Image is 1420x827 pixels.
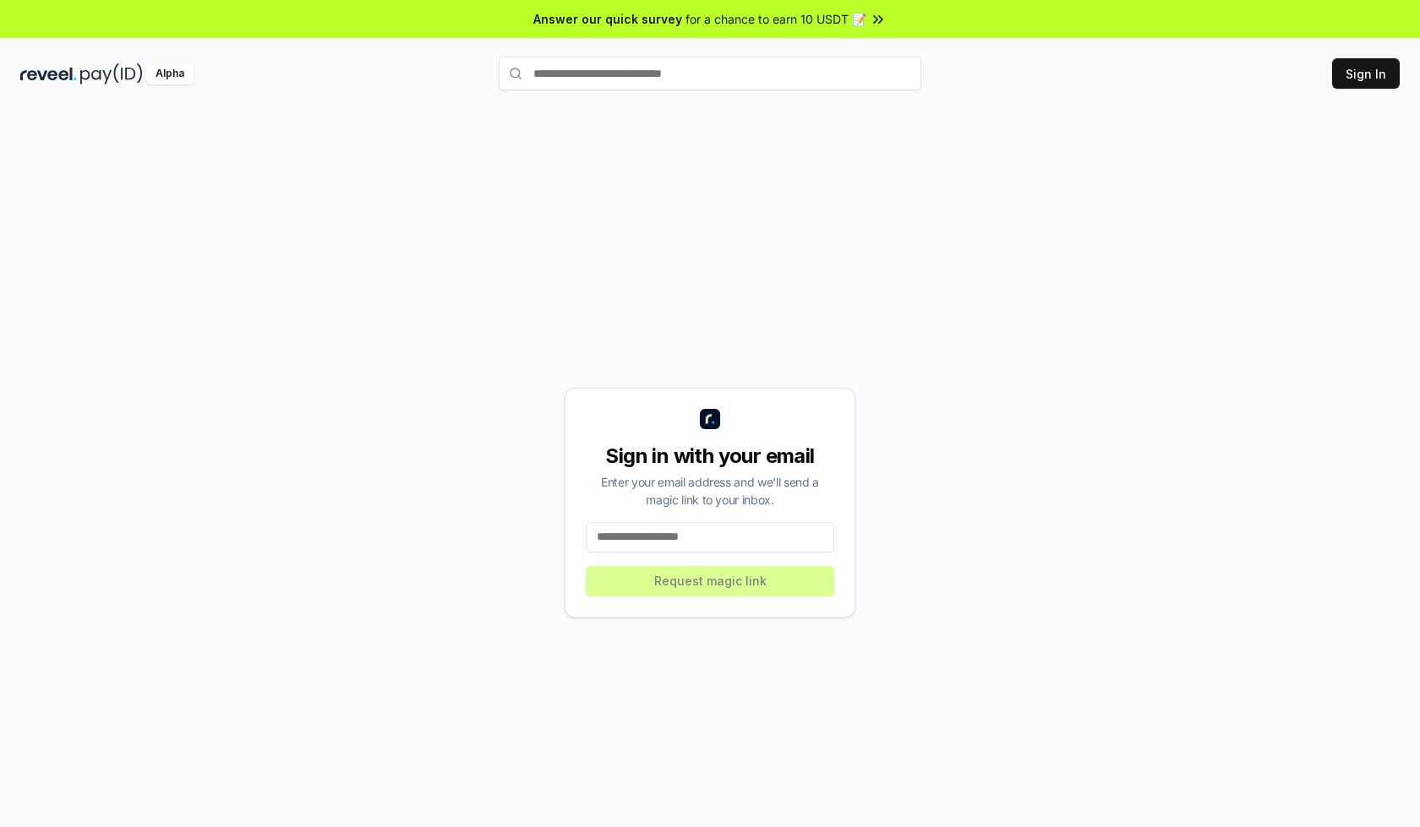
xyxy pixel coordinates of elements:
[146,63,194,84] div: Alpha
[80,63,143,84] img: pay_id
[1332,58,1400,89] button: Sign In
[700,409,720,429] img: logo_small
[586,473,834,509] div: Enter your email address and we’ll send a magic link to your inbox.
[685,10,866,28] span: for a chance to earn 10 USDT 📝
[586,443,834,470] div: Sign in with your email
[20,63,77,84] img: reveel_dark
[533,10,682,28] span: Answer our quick survey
